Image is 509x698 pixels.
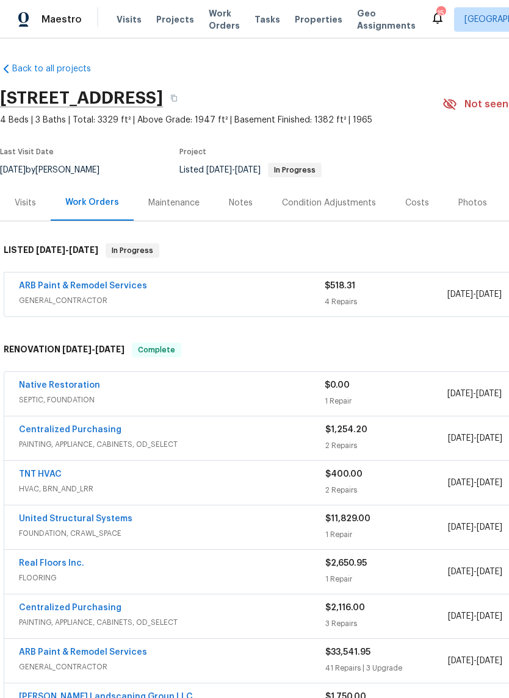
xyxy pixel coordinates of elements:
span: GENERAL_CONTRACTOR [19,661,325,673]
span: SEPTIC, FOUNDATION [19,394,325,406]
span: $11,829.00 [325,515,370,523]
span: $0.00 [325,381,350,390]
span: Properties [295,13,342,26]
div: Visits [15,197,36,209]
span: FLOORING [19,572,325,584]
a: ARB Paint & Remodel Services [19,282,147,290]
span: $400.00 [325,470,363,479]
span: [DATE] [447,390,473,398]
span: - [448,610,502,622]
span: [DATE] [95,345,125,354]
div: Work Orders [65,196,119,208]
span: $518.31 [325,282,355,290]
span: $2,650.95 [325,559,367,568]
span: - [206,166,261,174]
span: [DATE] [235,166,261,174]
div: Condition Adjustments [282,197,376,209]
div: Notes [229,197,253,209]
span: [DATE] [448,434,474,443]
span: PAINTING, APPLIANCE, CABINETS, OD_SELECT [19,616,325,629]
span: [DATE] [448,612,474,621]
span: - [448,521,502,533]
div: 1 Repair [325,395,447,407]
span: Listed [179,166,322,174]
a: Native Restoration [19,381,100,390]
span: $2,116.00 [325,604,365,612]
div: 3 Repairs [325,618,448,630]
span: $1,254.20 [325,426,367,434]
button: Copy Address [163,87,185,109]
span: $33,541.95 [325,648,370,657]
span: HVAC, BRN_AND_LRR [19,483,325,495]
span: Visits [117,13,142,26]
div: 4 Repairs [325,296,447,308]
span: In Progress [269,166,320,174]
span: - [448,566,502,578]
span: In Progress [107,244,158,257]
span: - [62,345,125,354]
span: [DATE] [62,345,92,354]
span: [DATE] [448,657,474,665]
span: [DATE] [206,166,232,174]
h6: RENOVATION [4,343,125,357]
div: 1 Repair [325,529,448,541]
span: [DATE] [448,479,474,487]
span: Project [179,148,206,155]
span: Work Orders [209,7,240,32]
span: [DATE] [476,390,502,398]
span: [DATE] [477,434,502,443]
div: 2 Repairs [325,484,448,496]
span: [DATE] [36,246,65,254]
span: [DATE] [476,290,502,299]
span: PAINTING, APPLIANCE, CABINETS, OD_SELECT [19,438,325,450]
div: Photos [458,197,487,209]
a: ARB Paint & Remodel Services [19,648,147,657]
span: [DATE] [477,612,502,621]
div: 2 Repairs [325,440,448,452]
div: 41 Repairs | 3 Upgrade [325,662,448,674]
h6: LISTED [4,243,98,258]
a: Real Floors Inc. [19,559,84,568]
span: [DATE] [69,246,98,254]
span: [DATE] [448,523,474,532]
span: [DATE] [477,568,502,576]
span: - [447,388,502,400]
a: Centralized Purchasing [19,604,121,612]
span: - [448,655,502,667]
a: United Structural Systems [19,515,132,523]
span: Projects [156,13,194,26]
span: - [447,288,502,301]
span: [DATE] [447,290,473,299]
span: - [36,246,98,254]
span: Maestro [42,13,82,26]
span: [DATE] [477,657,502,665]
span: [DATE] [477,479,502,487]
a: Centralized Purchasing [19,426,121,434]
div: 1 Repair [325,573,448,585]
span: [DATE] [477,523,502,532]
span: FOUNDATION, CRAWL_SPACE [19,527,325,540]
span: - [448,432,502,444]
span: GENERAL_CONTRACTOR [19,294,325,307]
span: Tasks [254,15,280,24]
a: TNT HVAC [19,470,62,479]
span: - [448,477,502,489]
span: Complete [133,344,180,356]
span: [DATE] [448,568,474,576]
div: Maintenance [148,197,200,209]
div: 15 [436,7,445,20]
span: Geo Assignments [357,7,416,32]
div: Costs [405,197,429,209]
